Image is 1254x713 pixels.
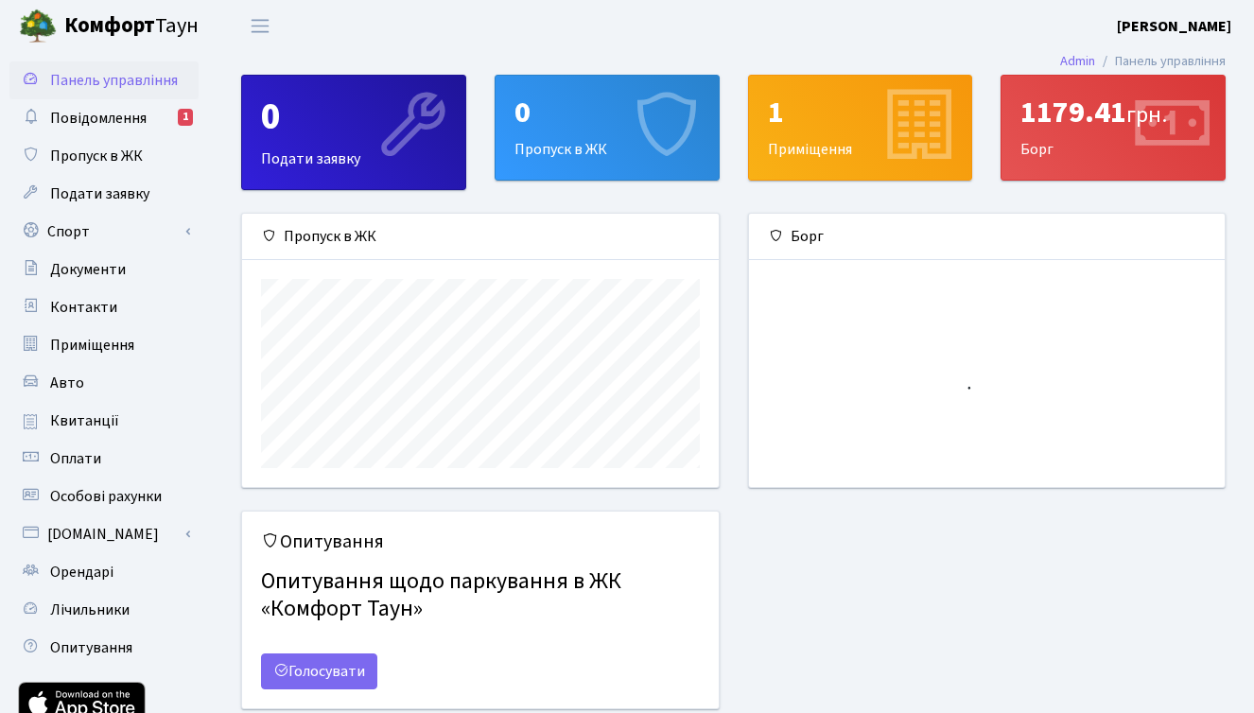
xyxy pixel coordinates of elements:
span: Оплати [50,448,101,469]
a: Авто [9,364,199,402]
a: Пропуск в ЖК [9,137,199,175]
a: Оплати [9,440,199,478]
div: Борг [749,214,1226,260]
div: Приміщення [749,76,972,180]
span: Особові рахунки [50,486,162,507]
li: Панель управління [1095,51,1226,72]
a: Документи [9,251,199,288]
span: Пропуск в ЖК [50,146,143,166]
span: Повідомлення [50,108,147,129]
span: Приміщення [50,335,134,356]
button: Переключити навігацію [236,10,284,42]
div: 1 [178,109,193,126]
a: Орендарі [9,553,199,591]
span: Контакти [50,297,117,318]
h5: Опитування [261,530,700,553]
a: Опитування [9,629,199,667]
a: [DOMAIN_NAME] [9,515,199,553]
span: Лічильники [50,600,130,620]
nav: breadcrumb [1032,42,1254,81]
span: грн. [1126,98,1167,131]
a: Голосувати [261,653,377,689]
a: 0Пропуск в ЖК [495,75,720,181]
span: Авто [50,373,84,393]
div: Пропуск в ЖК [496,76,719,180]
a: 0Подати заявку [241,75,466,190]
div: 1 [768,95,953,130]
div: 0 [514,95,700,130]
span: Панель управління [50,70,178,91]
span: Опитування [50,637,132,658]
a: Приміщення [9,326,199,364]
div: 0 [261,95,446,140]
span: Подати заявку [50,183,149,204]
a: Повідомлення1 [9,99,199,137]
a: Особові рахунки [9,478,199,515]
span: Квитанції [50,410,119,431]
a: Лічильники [9,591,199,629]
a: Панель управління [9,61,199,99]
a: Admin [1060,51,1095,71]
a: Квитанції [9,402,199,440]
b: [PERSON_NAME] [1117,16,1231,37]
a: [PERSON_NAME] [1117,15,1231,38]
a: 1Приміщення [748,75,973,181]
div: Пропуск в ЖК [242,214,719,260]
a: Подати заявку [9,175,199,213]
b: Комфорт [64,10,155,41]
span: Документи [50,259,126,280]
span: Орендарі [50,562,113,583]
h4: Опитування щодо паркування в ЖК «Комфорт Таун» [261,561,700,631]
a: Контакти [9,288,199,326]
img: logo.png [19,8,57,45]
div: Подати заявку [242,76,465,189]
a: Спорт [9,213,199,251]
div: 1179.41 [1020,95,1206,130]
span: Таун [64,10,199,43]
div: Борг [1001,76,1225,180]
